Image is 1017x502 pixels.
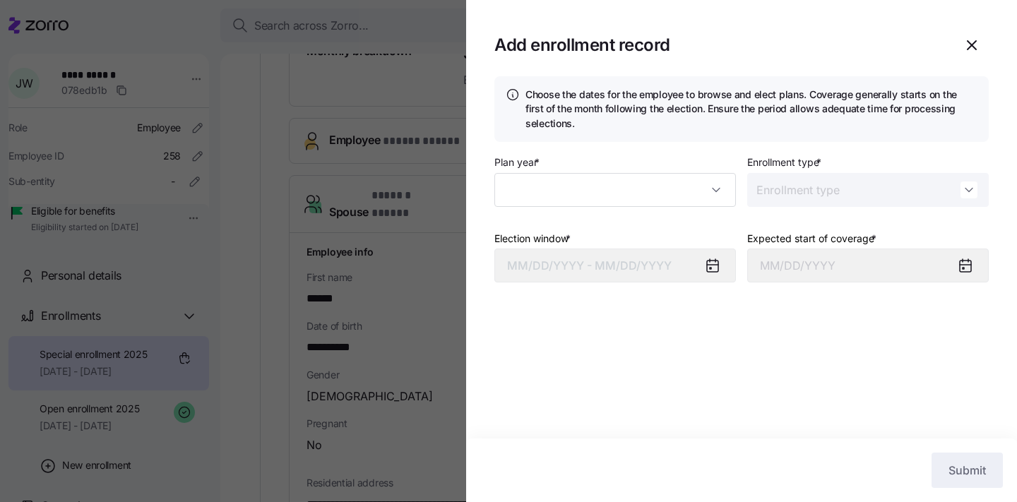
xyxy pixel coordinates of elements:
[932,453,1003,488] button: Submit
[494,34,670,56] h1: Add enrollment record
[747,231,879,246] label: Expected start of coverage
[507,258,672,273] span: MM/DD/YYYY - MM/DD/YYYY
[494,231,573,246] label: Election window
[747,155,824,170] label: Enrollment type
[525,88,977,131] h4: Choose the dates for the employee to browse and elect plans. Coverage generally starts on the fir...
[747,173,989,207] input: Enrollment type
[948,462,986,479] span: Submit
[747,249,989,282] input: MM/DD/YYYY
[494,249,736,282] button: MM/DD/YYYY - MM/DD/YYYY
[494,155,542,170] label: Plan year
